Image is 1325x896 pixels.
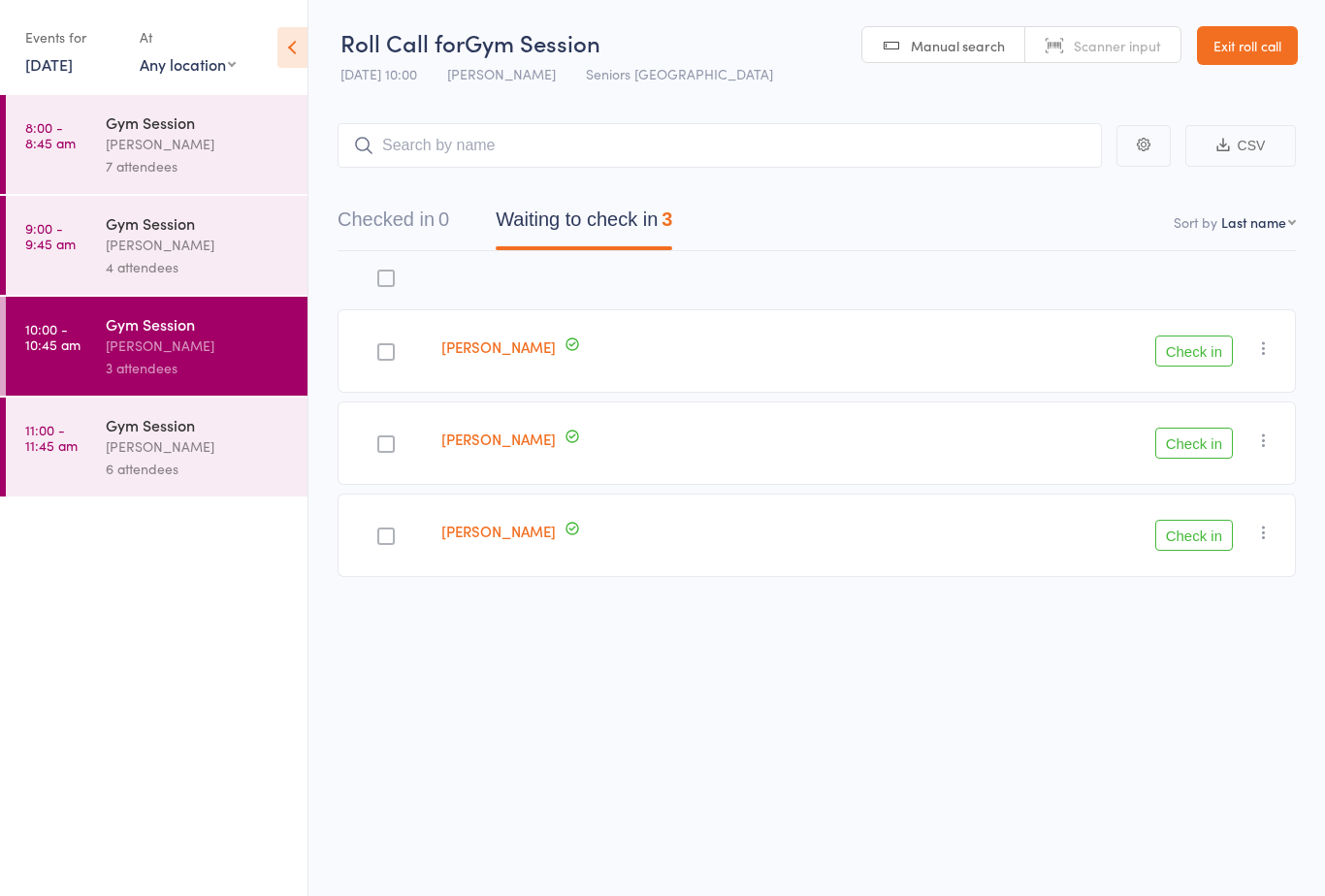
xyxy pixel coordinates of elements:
[6,398,307,496] a: 11:00 -11:45 amGym Session[PERSON_NAME]6 attendees
[586,64,773,83] span: Seniors [GEOGRAPHIC_DATA]
[438,208,449,230] div: 0
[662,208,672,230] div: 3
[106,155,291,177] div: 7 attendees
[1155,336,1233,367] button: Check in
[1185,125,1296,167] button: CSV
[6,297,307,396] a: 10:00 -10:45 amGym Session[PERSON_NAME]3 attendees
[106,335,291,357] div: [PERSON_NAME]
[25,21,120,53] div: Events for
[106,112,291,133] div: Gym Session
[441,521,556,541] a: [PERSON_NAME]
[25,119,76,150] time: 8:00 - 8:45 am
[6,196,307,295] a: 9:00 -9:45 amGym Session[PERSON_NAME]4 attendees
[106,133,291,155] div: [PERSON_NAME]
[6,95,307,194] a: 8:00 -8:45 amGym Session[PERSON_NAME]7 attendees
[106,212,291,234] div: Gym Session
[340,64,417,83] span: [DATE] 10:00
[911,36,1005,55] span: Manual search
[106,458,291,480] div: 6 attendees
[441,429,556,449] a: [PERSON_NAME]
[140,53,236,75] div: Any location
[1074,36,1161,55] span: Scanner input
[25,321,81,352] time: 10:00 - 10:45 am
[25,422,78,453] time: 11:00 - 11:45 am
[1174,212,1217,232] label: Sort by
[1155,520,1233,551] button: Check in
[1221,212,1286,232] div: Last name
[140,21,236,53] div: At
[441,336,556,357] a: [PERSON_NAME]
[496,199,672,250] button: Waiting to check in3
[340,26,465,58] span: Roll Call for
[1197,26,1298,65] a: Exit roll call
[106,313,291,335] div: Gym Session
[25,220,76,251] time: 9:00 - 9:45 am
[25,53,73,75] a: [DATE]
[1155,428,1233,459] button: Check in
[106,435,291,458] div: [PERSON_NAME]
[106,414,291,435] div: Gym Session
[338,199,449,250] button: Checked in0
[106,234,291,256] div: [PERSON_NAME]
[465,26,600,58] span: Gym Session
[106,256,291,278] div: 4 attendees
[338,123,1102,168] input: Search by name
[447,64,556,83] span: [PERSON_NAME]
[106,357,291,379] div: 3 attendees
